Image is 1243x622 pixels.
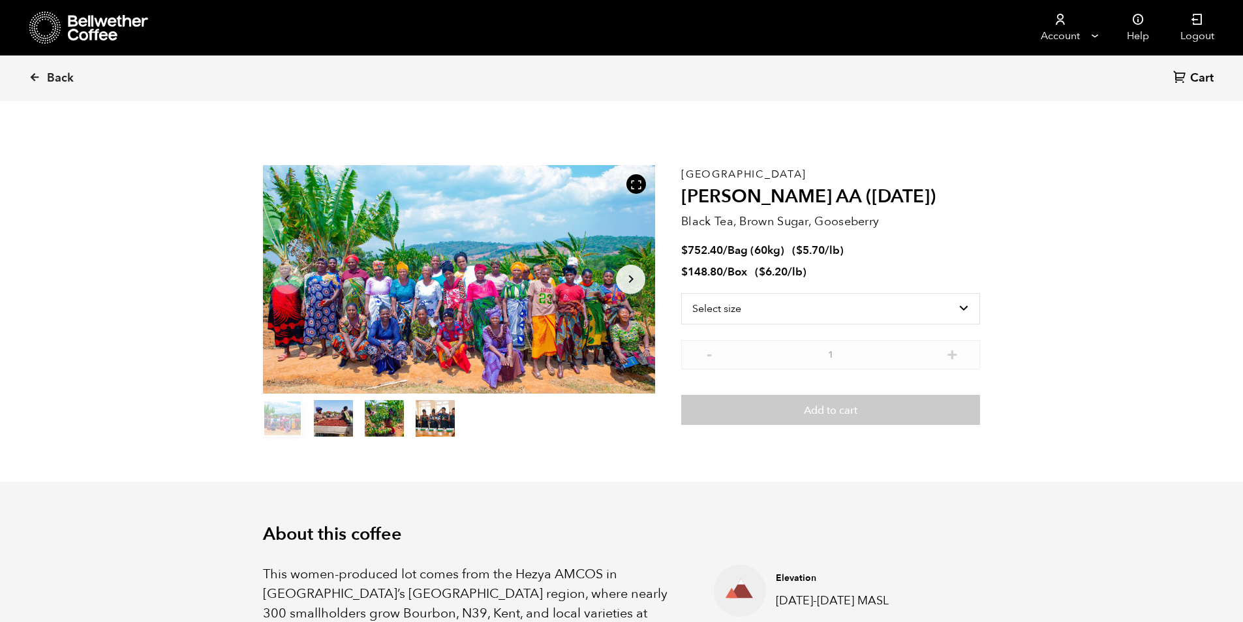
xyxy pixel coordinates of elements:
span: Cart [1190,70,1214,86]
a: Cart [1173,70,1217,87]
p: Black Tea, Brown Sugar, Gooseberry [681,213,980,230]
span: Back [47,70,74,86]
span: Bag (60kg) [728,243,784,258]
span: /lb [788,264,803,279]
bdi: 752.40 [681,243,723,258]
button: - [701,347,717,360]
span: /lb [825,243,840,258]
span: Box [728,264,747,279]
span: $ [681,243,688,258]
h4: Elevation [776,572,960,585]
span: ( ) [755,264,806,279]
span: / [723,243,728,258]
h2: [PERSON_NAME] AA ([DATE]) [681,186,980,208]
bdi: 6.20 [759,264,788,279]
bdi: 148.80 [681,264,723,279]
span: ( ) [792,243,844,258]
bdi: 5.70 [796,243,825,258]
span: / [723,264,728,279]
span: $ [796,243,803,258]
span: $ [759,264,765,279]
h2: About this coffee [263,524,981,545]
span: $ [681,264,688,279]
p: [DATE]-[DATE] MASL [776,592,960,610]
button: + [944,347,960,360]
button: Add to cart [681,395,980,425]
